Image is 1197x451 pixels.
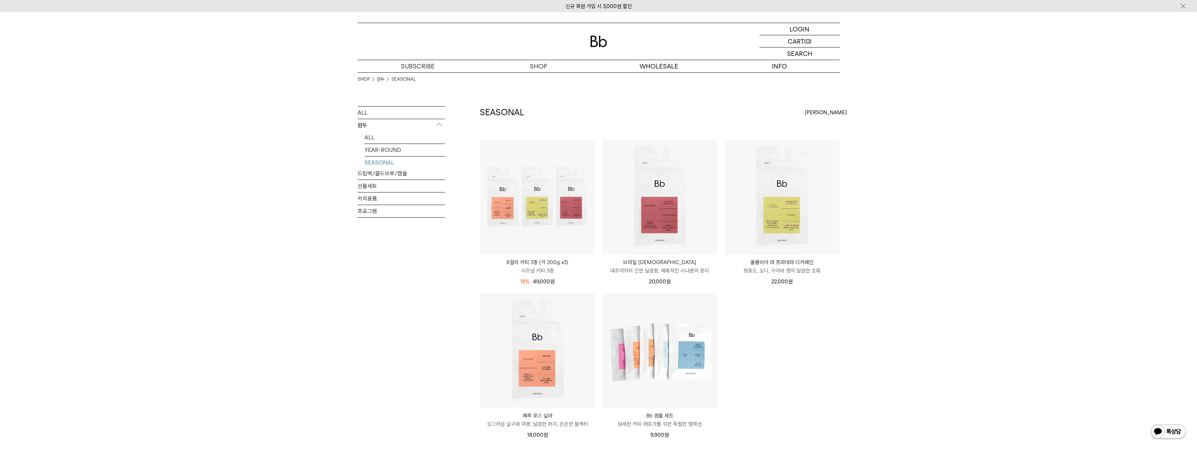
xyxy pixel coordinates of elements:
[725,267,839,275] p: 청포도, 오디, 구아바 잼의 달콤한 조화
[565,3,632,9] a: 신규 회원 가입 시 3,000원 할인
[480,420,595,428] p: 싱그러운 살구와 자몽, 달콤한 퍼지, 은은한 블랙티
[358,192,445,205] a: 커피용품
[480,412,595,420] p: 페루 로스 실바
[480,140,595,255] img: 8월의 커피 3종 (각 200g x3)
[725,258,839,267] p: 콜롬비아 라 프라데라 디카페인
[649,278,671,285] span: 20,000
[365,157,445,169] a: SEASONAL
[804,35,812,47] p: (0)
[725,258,839,275] a: 콜롬비아 라 프라데라 디카페인 청포도, 오디, 구아바 잼의 달콤한 조화
[358,180,445,192] a: 선물세트
[603,258,717,267] p: 브라질 [DEMOGRAPHIC_DATA]
[666,278,671,285] span: 원
[358,107,445,119] a: ALL
[759,35,840,48] a: CART (0)
[480,258,595,275] a: 8월의 커피 3종 (각 200g x3) 시즈널 커피 3종
[603,420,717,428] p: 섬세한 커피 애호가를 위한 특별한 컬렉션
[603,412,717,428] a: Bb 샘플 세트 섬세한 커피 애호가를 위한 특별한 컬렉션
[789,23,809,35] p: LOGIN
[725,140,839,255] img: 콜롬비아 라 프라데라 디카페인
[788,35,804,47] p: CART
[358,60,478,72] a: SUBSCRIBE
[520,277,529,286] div: 18%
[365,131,445,144] a: ALL
[805,108,847,117] span: [PERSON_NAME]
[603,140,717,255] img: 브라질 사맘바이아
[391,76,416,83] a: SEASONAL
[358,76,370,83] a: SHOP
[527,432,548,438] span: 18,000
[358,119,445,132] p: 원두
[759,23,840,35] a: LOGIN
[358,205,445,217] a: 프로그램
[377,76,384,83] a: 원두
[480,107,524,118] h2: SEASONAL
[603,258,717,275] a: 브라질 [DEMOGRAPHIC_DATA] 대추야자의 진한 달콤함, 매혹적인 시나몬의 향미
[664,432,669,438] span: 원
[590,36,607,47] img: 로고
[719,60,840,72] p: INFO
[480,412,595,428] a: 페루 로스 실바 싱그러운 살구와 자몽, 달콤한 퍼지, 은은한 블랙티
[480,258,595,267] p: 8월의 커피 3종 (각 200g x3)
[358,167,445,180] a: 드립백/콜드브루/캡슐
[550,278,555,285] span: 원
[1150,424,1187,441] img: 카카오톡 채널 1:1 채팅 버튼
[771,278,793,285] span: 22,000
[480,293,595,408] img: 페루 로스 실바
[603,267,717,275] p: 대추야자의 진한 달콤함, 매혹적인 시나몬의 향미
[478,60,599,72] a: SHOP
[650,432,669,438] span: 9,900
[543,432,548,438] span: 원
[365,144,445,156] a: YEAR-ROUND
[603,412,717,420] p: Bb 샘플 세트
[480,267,595,275] p: 시즈널 커피 3종
[787,48,812,60] p: SEARCH
[599,60,719,72] p: WHOLESALE
[788,278,793,285] span: 원
[533,278,555,285] span: 49,000
[603,293,717,408] img: Bb 샘플 세트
